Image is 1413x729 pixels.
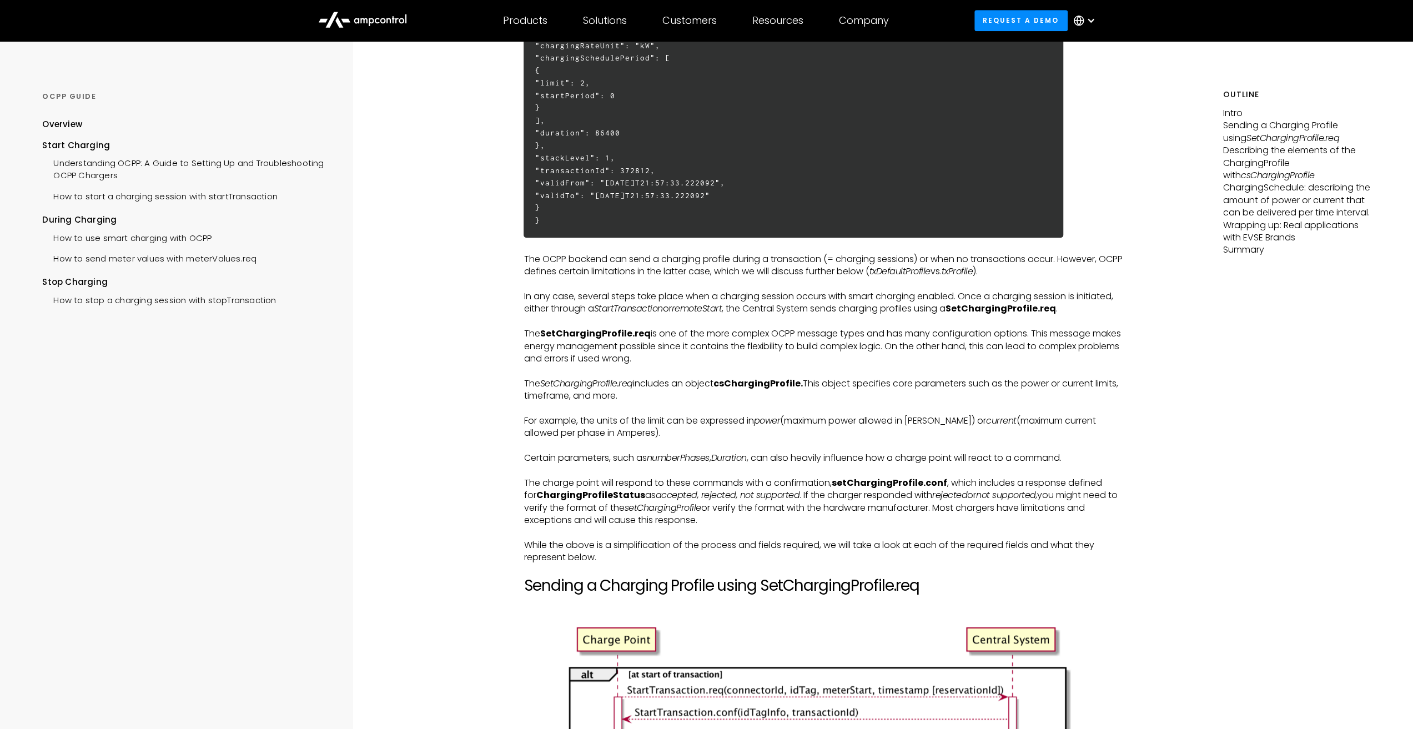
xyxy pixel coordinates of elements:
[524,378,1123,403] p: The includes an object This object specifies core parameters such as the power or current limits,...
[42,227,212,247] a: How to use smart charging with OCPP
[524,290,1123,315] p: In any case, several steps take place when a charging session occurs with smart charging enabled....
[932,489,967,501] em: rejected
[524,576,1123,595] h2: Sending a Charging Profile using SetChargingProfile.req
[524,564,1123,576] p: ‍
[1223,219,1371,244] p: Wrapping up: Real applications with EVSE Brands
[662,14,717,27] div: Customers
[946,302,1056,315] strong: SetChargingProfile.req
[1246,132,1339,144] em: SetChargingProfile.req
[524,452,1123,464] p: Certain parameters, such as , , can also heavily influence how a charge point will react to a com...
[524,539,1123,564] p: While the above is a simplification of the process and fields required, we will take a look at ea...
[524,315,1123,328] p: ‍
[583,14,627,27] div: Solutions
[524,240,1123,253] p: ‍
[594,302,662,315] em: StartTransaction
[831,476,947,489] strong: setChargingProfile.conf
[42,247,257,268] a: How to send meter values with meterValues.req
[42,92,325,102] div: OCPP GUIDE
[524,365,1123,377] p: ‍
[1223,119,1371,144] p: Sending a Charging Profile using
[646,451,709,464] em: numberPhases
[42,118,82,139] a: Overview
[752,14,803,27] div: Resources
[524,328,1123,365] p: The is one of the more complex OCPP message types and has many configuration options. This messag...
[1223,144,1371,182] p: Describing the elements of the ChargingProfile with
[1223,89,1371,100] h5: Outline
[986,414,1017,427] em: current
[711,451,746,464] em: Duration
[540,327,650,340] strong: SetChargingProfile.req
[503,14,547,27] div: Products
[42,185,278,205] a: How to start a charging session with startTransaction
[1223,107,1371,119] p: Intro
[624,501,701,514] em: setChargingProfile
[1223,244,1371,256] p: Summary
[1223,182,1371,219] p: ChargingSchedule: describing the amount of power or current that can be delivered per time interval.
[869,265,930,278] em: txDefaultProfile
[42,139,325,152] div: Start Charging
[42,276,325,288] div: Stop Charging
[839,14,889,27] div: Company
[524,465,1123,477] p: ‍
[42,152,325,185] a: Understanding OCPP: A Guide to Setting Up and Troubleshooting OCPP Chargers
[671,302,722,315] em: remoteStart
[524,440,1123,452] p: ‍
[974,10,1068,31] a: Request a demo
[976,489,1037,501] em: not supported,
[536,489,645,501] strong: ChargingProfileStatus
[42,118,82,130] div: Overview
[524,278,1123,290] p: ‍
[524,403,1123,415] p: ‍
[941,265,973,278] em: txProfile
[655,489,799,501] em: accepted, rejected, not supported
[713,377,802,390] strong: csChargingProfile.
[42,214,325,226] div: During Charging
[524,253,1123,278] p: The OCPP backend can send a charging profile during a transaction (= charging sessions) or when n...
[540,377,632,390] em: SetChargingProfile.req
[524,415,1123,440] p: For example, the units of the limit can be expressed in (maximum power allowed in [PERSON_NAME]) ...
[753,414,780,427] em: power
[524,477,1123,527] p: The charge point will respond to these commands with a confirmation, , which includes a response ...
[524,527,1123,539] p: ‍
[42,289,276,309] a: How to stop a charging session with stopTransaction
[1241,169,1315,182] em: csChargingProfile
